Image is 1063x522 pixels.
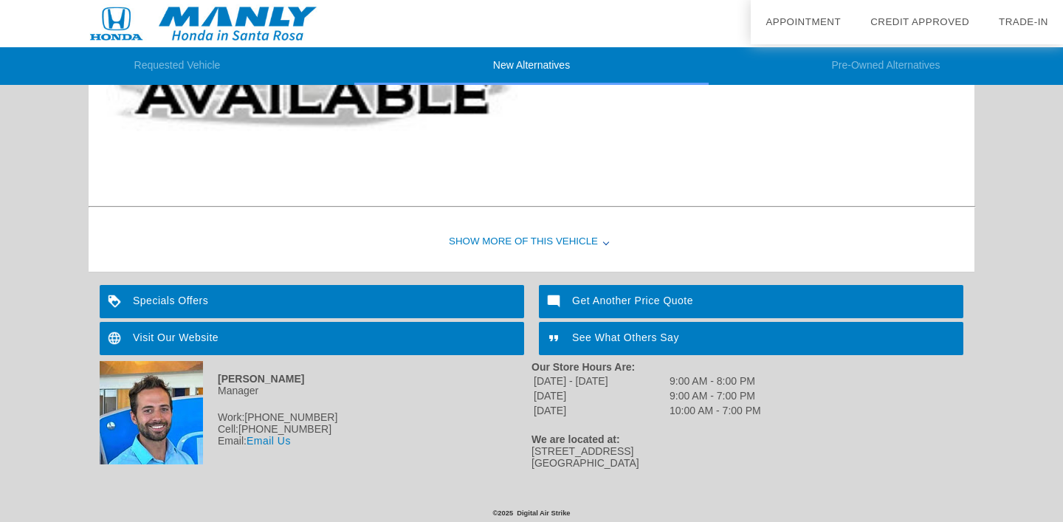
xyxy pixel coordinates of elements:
[531,433,620,445] strong: We are located at:
[100,385,531,396] div: Manager
[89,213,974,272] div: Show More of this Vehicle
[533,404,667,417] td: [DATE]
[100,285,133,318] img: ic_loyalty_white_24dp_2x.png
[669,389,762,402] td: 9:00 AM - 7:00 PM
[100,435,531,447] div: Email:
[531,361,635,373] strong: Our Store Hours Are:
[539,322,572,355] img: ic_format_quote_white_24dp_2x.png
[100,285,524,318] a: Specials Offers
[999,16,1048,27] a: Trade-In
[218,373,304,385] strong: [PERSON_NAME]
[244,411,337,423] span: [PHONE_NUMBER]
[247,435,291,447] a: Email Us
[531,445,963,469] div: [STREET_ADDRESS] [GEOGRAPHIC_DATA]
[100,322,524,355] a: Visit Our Website
[709,47,1063,85] li: Pre-Owned Alternatives
[238,423,331,435] span: [PHONE_NUMBER]
[533,389,667,402] td: [DATE]
[669,404,762,417] td: 10:00 AM - 7:00 PM
[100,423,531,435] div: Cell:
[766,16,841,27] a: Appointment
[100,411,531,423] div: Work:
[669,374,762,388] td: 9:00 AM - 8:00 PM
[100,322,133,355] img: ic_language_white_24dp_2x.png
[354,47,709,85] li: New Alternatives
[533,374,667,388] td: [DATE] - [DATE]
[539,285,963,318] a: Get Another Price Quote
[870,16,969,27] a: Credit Approved
[539,322,963,355] a: See What Others Say
[539,285,572,318] img: ic_mode_comment_white_24dp_2x.png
